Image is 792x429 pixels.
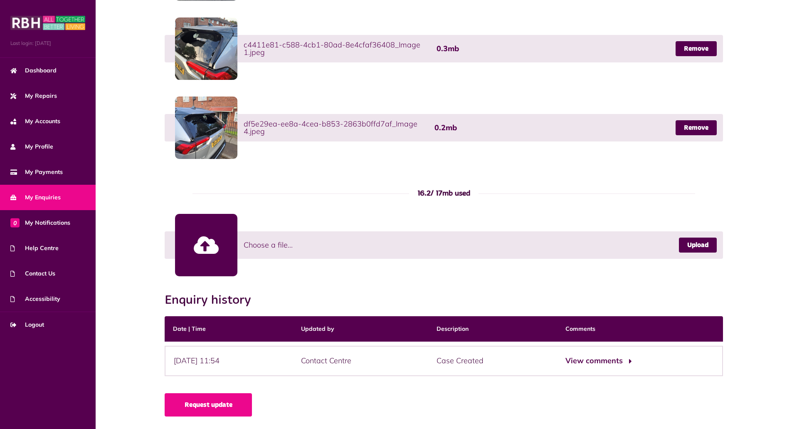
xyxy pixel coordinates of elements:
[10,66,57,75] span: Dashboard
[244,120,426,135] span: df5e29ea-ee8a-4cea-b853-2863b0ffd7af_Image 4.jpeg
[165,293,259,308] h2: Enquiry history
[165,316,293,342] th: Date | Time
[244,41,428,56] span: c4411e81-c588-4cb1-80ad-8e4cfaf36408_Image 1.jpeg
[434,124,457,131] span: 0.2mb
[293,316,428,342] th: Updated by
[565,355,630,367] button: View comments
[165,393,252,417] a: Request update
[293,346,428,376] div: Contact Centre
[10,15,85,31] img: MyRBH
[10,320,44,329] span: Logout
[417,190,431,197] span: 16.2
[10,193,61,202] span: My Enquiries
[10,117,60,126] span: My Accounts
[437,45,459,52] span: 0.3mb
[428,346,557,376] div: Case Created
[10,142,53,151] span: My Profile
[557,316,723,342] th: Comments
[10,295,60,303] span: Accessibility
[679,238,717,253] a: Upload
[676,41,717,56] a: Remove
[676,120,717,135] a: Remove
[10,40,85,47] span: Last login: [DATE]
[409,188,479,199] div: / 17mb used
[428,316,557,342] th: Description
[10,168,63,176] span: My Payments
[10,244,59,253] span: Help Centre
[10,218,70,227] span: My Notifications
[165,346,293,376] div: [DATE] 11:54
[10,92,57,100] span: My Repairs
[244,239,293,250] span: Choose a file...
[10,218,20,227] span: 0
[10,269,55,278] span: Contact Us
